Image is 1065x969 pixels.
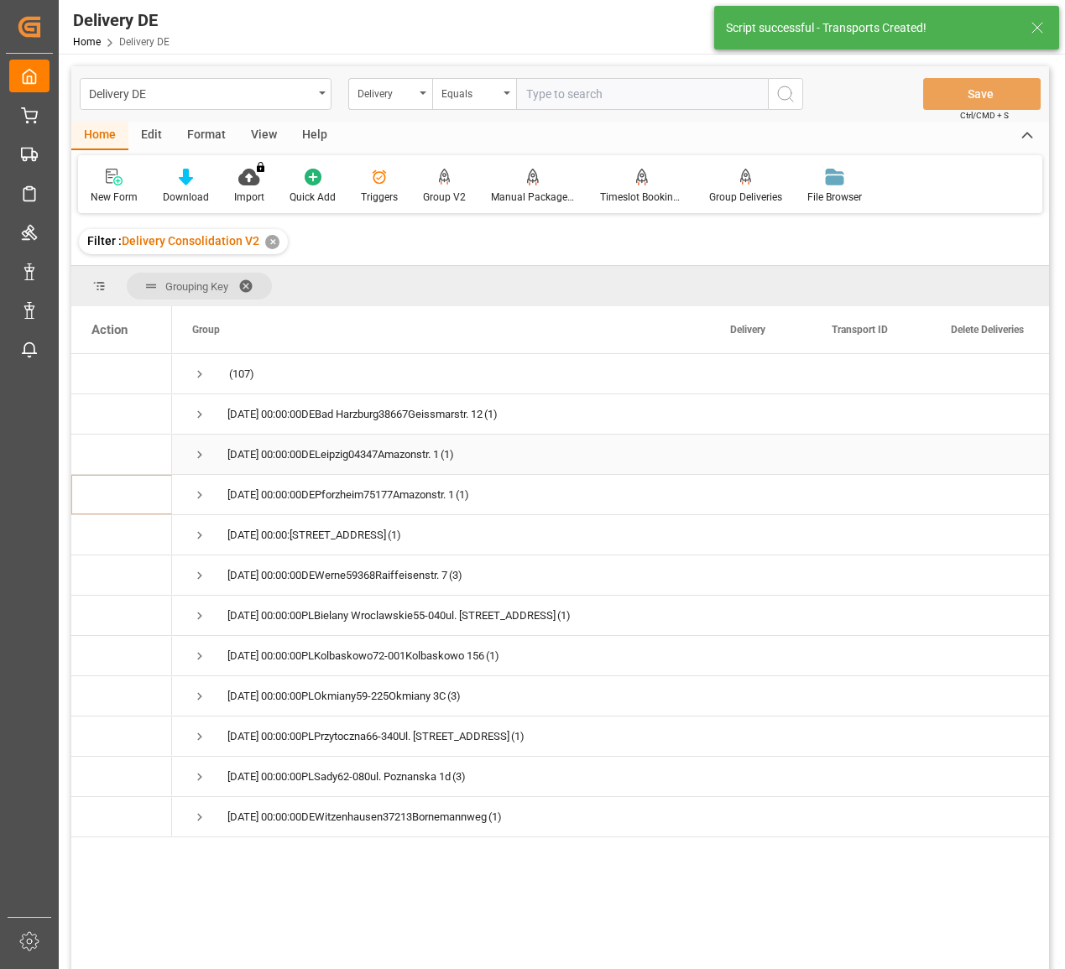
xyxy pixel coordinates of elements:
[71,515,172,555] div: Press SPACE to select this row.
[227,637,484,675] div: [DATE] 00:00:00PLKolbaskowo72-001Kolbaskowo 156
[238,122,290,150] div: View
[807,190,862,205] div: File Browser
[71,636,172,676] div: Press SPACE to select this row.
[361,190,398,205] div: Triggers
[87,234,122,247] span: Filter :
[290,122,340,150] div: Help
[348,78,432,110] button: open menu
[227,435,439,474] div: [DATE] 00:00:00DELeipzig04347Amazonstr. 1
[441,82,499,102] div: Equals
[227,476,454,514] div: [DATE] 00:00:00DEPforzheim75177Amazonstr. 1
[832,324,888,336] span: Transport ID
[71,797,172,837] div: Press SPACE to select this row.
[516,78,768,110] input: Type to search
[423,190,466,205] div: Group V2
[71,394,172,435] div: Press SPACE to select this row.
[122,234,259,247] span: Delivery Consolidation V2
[452,758,466,796] span: (3)
[768,78,803,110] button: search button
[71,716,172,757] div: Press SPACE to select this row.
[709,190,782,205] div: Group Deliveries
[730,324,765,336] span: Delivery
[163,190,209,205] div: Download
[488,798,502,836] span: (1)
[227,556,447,595] div: [DATE] 00:00:00DEWerne59368Raiffeisenstr. 7
[71,757,172,797] div: Press SPACE to select this row.
[89,82,313,103] div: Delivery DE
[491,190,575,205] div: Manual Package TypeDetermination
[388,516,401,555] span: (1)
[192,324,220,336] span: Group
[71,475,172,515] div: Press SPACE to select this row.
[80,78,332,110] button: open menu
[484,395,498,434] span: (1)
[73,8,170,33] div: Delivery DE
[923,78,1041,110] button: Save
[227,758,451,796] div: [DATE] 00:00:00PLSady62-080ul. Poznanska 1d
[91,190,138,205] div: New Form
[358,82,415,102] div: Delivery
[600,190,684,205] div: Timeslot Booking Report
[227,677,446,716] div: [DATE] 00:00:00PLOkmiany59-225Okmiany 3C
[447,677,461,716] span: (3)
[175,122,238,150] div: Format
[456,476,469,514] span: (1)
[726,19,1015,37] div: Script successful - Transports Created!
[71,122,128,150] div: Home
[557,597,571,635] span: (1)
[71,555,172,596] div: Press SPACE to select this row.
[227,798,487,836] div: [DATE] 00:00:00DEWitzenhausen37213Bornemannweg
[227,597,556,635] div: [DATE] 00:00:00PLBielany Wroclawskie55-040ul. [STREET_ADDRESS]
[227,516,386,555] div: [DATE] 00:00:[STREET_ADDRESS]
[91,322,128,337] div: Action
[265,235,279,249] div: ✕
[449,556,462,595] span: (3)
[227,395,483,434] div: [DATE] 00:00:00DEBad Harzburg38667Geissmarstr. 12
[486,637,499,675] span: (1)
[960,109,1009,122] span: Ctrl/CMD + S
[71,354,172,394] div: Press SPACE to select this row.
[441,435,454,474] span: (1)
[229,355,254,393] span: (107)
[71,596,172,636] div: Press SPACE to select this row.
[71,676,172,716] div: Press SPACE to select this row.
[951,324,1024,336] span: Delete Deliveries
[71,435,172,475] div: Press SPACE to select this row.
[227,717,509,756] div: [DATE] 00:00:00PLPrzytoczna66-340Ul. [STREET_ADDRESS]
[73,36,101,48] a: Home
[128,122,175,150] div: Edit
[165,280,228,293] span: Grouping Key
[432,78,516,110] button: open menu
[290,190,336,205] div: Quick Add
[511,717,525,756] span: (1)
